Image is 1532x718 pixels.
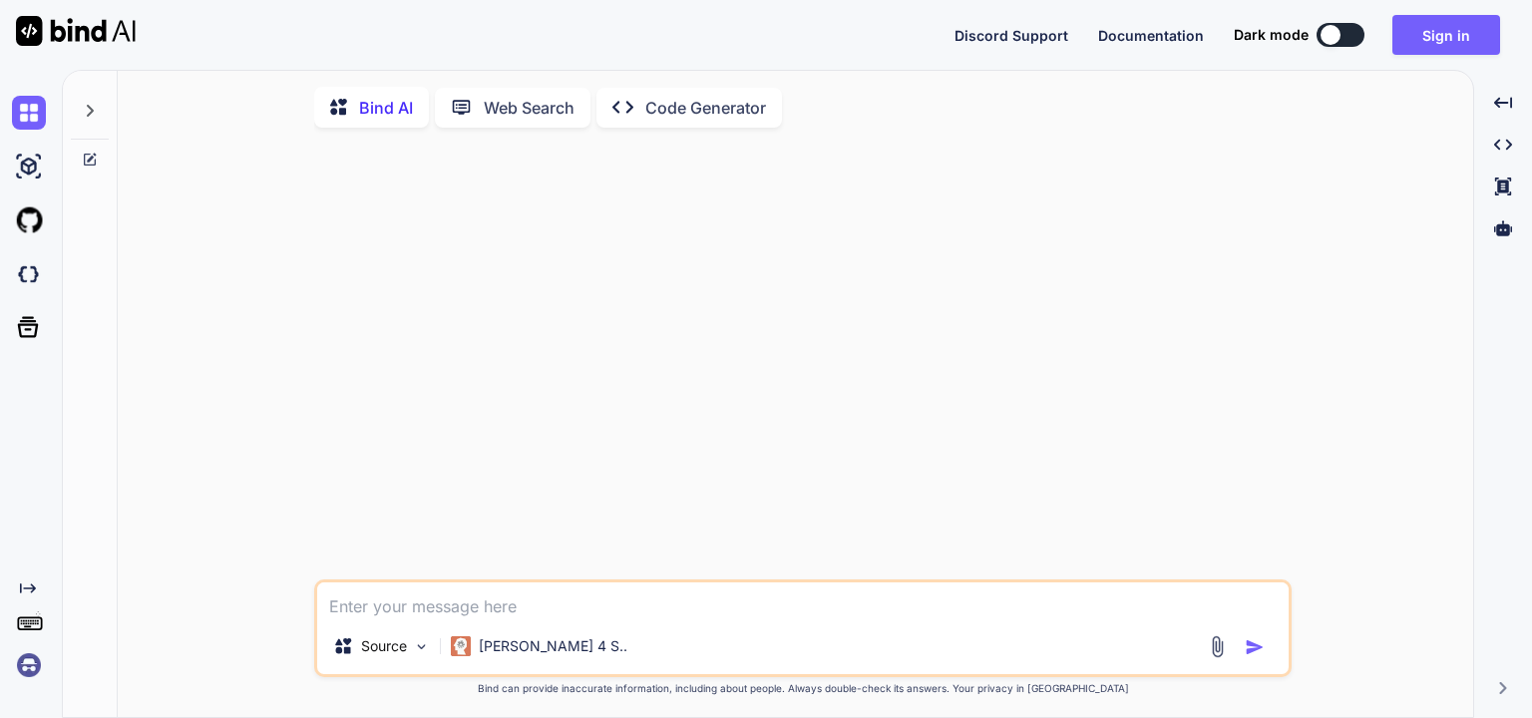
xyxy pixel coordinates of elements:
p: Code Generator [645,96,766,120]
p: Bind AI [359,96,413,120]
img: attachment [1206,635,1229,658]
span: Documentation [1098,27,1204,44]
p: Source [361,636,407,656]
span: Dark mode [1234,25,1309,45]
img: ai-studio [12,150,46,183]
button: Sign in [1392,15,1500,55]
img: Claude 4 Sonnet [451,636,471,656]
button: Documentation [1098,25,1204,46]
p: [PERSON_NAME] 4 S.. [479,636,627,656]
img: signin [12,648,46,682]
img: chat [12,96,46,130]
img: githubLight [12,203,46,237]
button: Discord Support [955,25,1068,46]
img: icon [1245,637,1265,657]
p: Web Search [484,96,574,120]
img: Bind AI [16,16,136,46]
p: Bind can provide inaccurate information, including about people. Always double-check its answers.... [314,681,1292,696]
img: Pick Models [413,638,430,655]
img: darkCloudIdeIcon [12,257,46,291]
span: Discord Support [955,27,1068,44]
